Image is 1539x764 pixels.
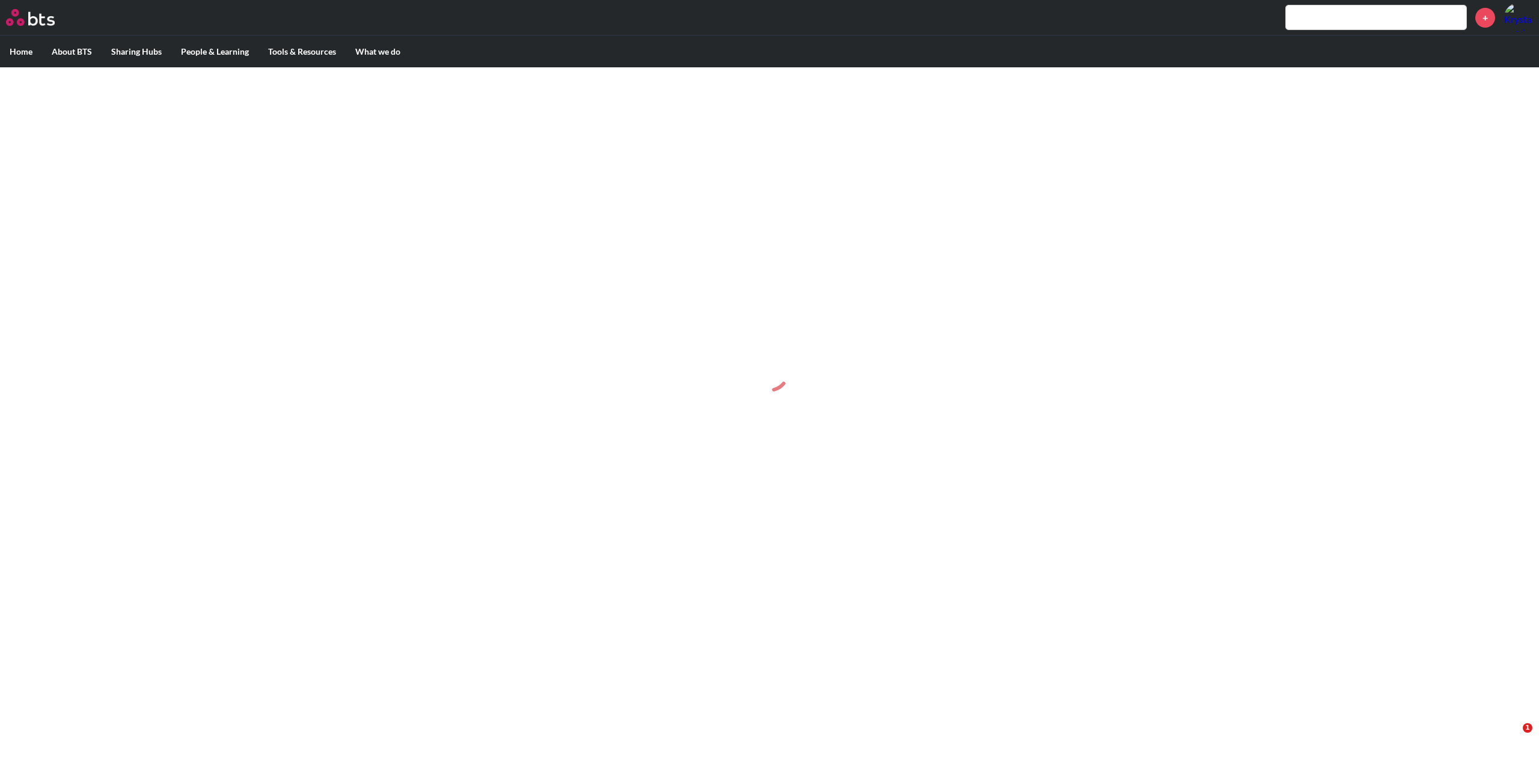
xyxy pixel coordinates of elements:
[1504,3,1533,32] a: Profile
[1475,8,1495,28] a: +
[1523,723,1532,733] span: 1
[1504,3,1533,32] img: Krystal Raad
[6,9,55,26] img: BTS Logo
[102,36,171,67] label: Sharing Hubs
[42,36,102,67] label: About BTS
[346,36,410,67] label: What we do
[6,9,77,26] a: Go home
[1498,723,1527,752] iframe: Intercom live chat
[259,36,346,67] label: Tools & Resources
[171,36,259,67] label: People & Learning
